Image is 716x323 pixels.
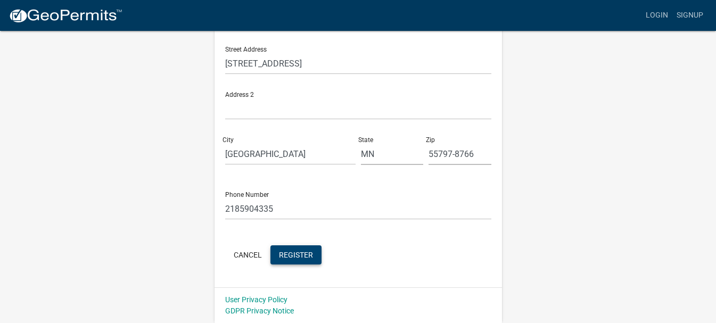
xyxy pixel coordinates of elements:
[225,245,270,264] button: Cancel
[672,5,707,26] a: Signup
[279,250,313,259] span: Register
[641,5,672,26] a: Login
[225,307,294,315] a: GDPR Privacy Notice
[270,245,322,264] button: Register
[225,295,287,304] a: User Privacy Policy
